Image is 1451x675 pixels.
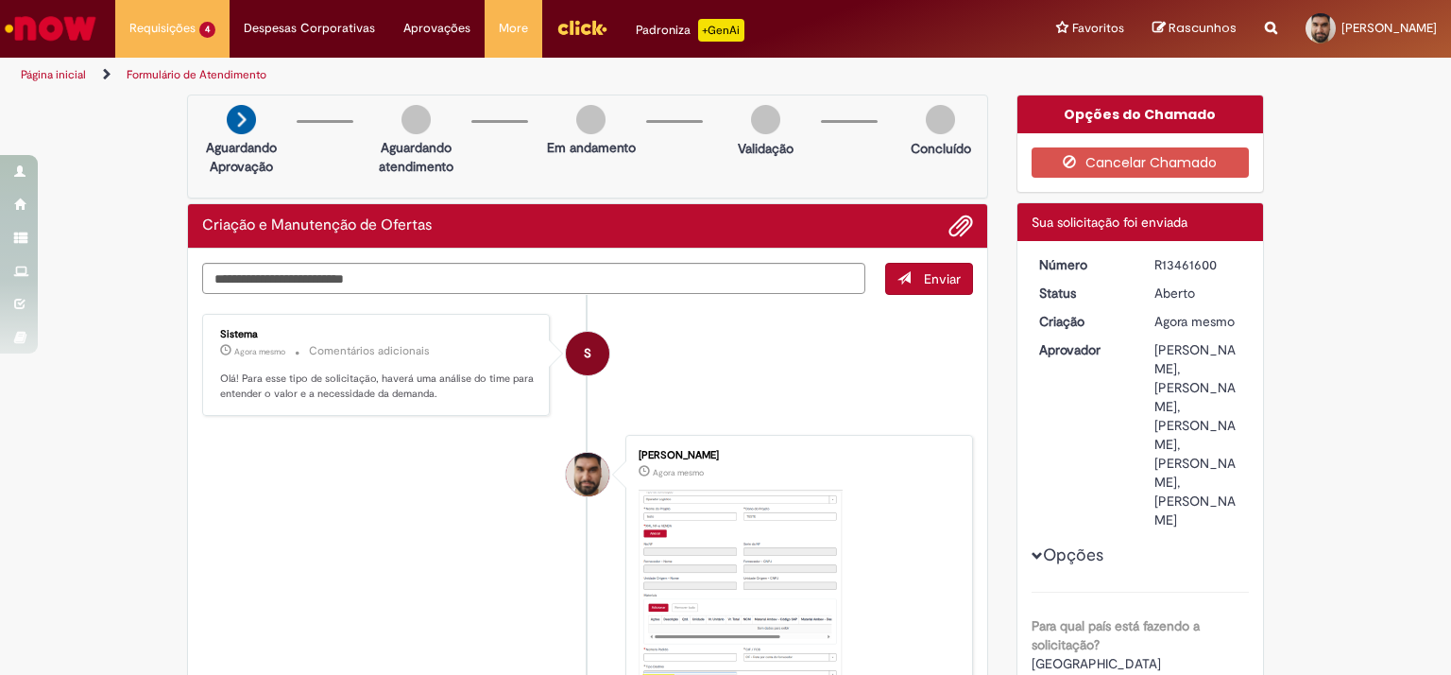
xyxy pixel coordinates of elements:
span: Agora mesmo [653,467,704,478]
p: Em andamento [547,138,636,157]
span: Sua solicitação foi enviada [1032,214,1187,231]
time: 29/08/2025 10:44:16 [653,467,704,478]
span: Agora mesmo [1154,313,1235,330]
p: Aguardando Aprovação [196,138,287,176]
div: System [566,332,609,375]
textarea: Digite sua mensagem aqui... [202,263,865,295]
div: Diego Pereira De Araujo [566,453,609,496]
h2: Criação e Manutenção de Ofertas Histórico de tíquete [202,217,432,234]
div: R13461600 [1154,255,1242,274]
dt: Aprovador [1025,340,1141,359]
div: Aberto [1154,284,1242,303]
img: img-circle-grey.png [401,105,431,134]
p: Olá! Para esse tipo de solicitação, haverá uma análise do time para entender o valor e a necessid... [220,372,535,401]
dt: Número [1025,255,1141,274]
ul: Trilhas de página [14,58,953,93]
div: [PERSON_NAME], [PERSON_NAME], [PERSON_NAME], [PERSON_NAME], [PERSON_NAME] [1154,340,1242,529]
img: arrow-next.png [227,105,256,134]
span: [PERSON_NAME] [1341,20,1437,36]
img: click_logo_yellow_360x200.png [556,13,607,42]
img: img-circle-grey.png [576,105,606,134]
time: 29/08/2025 10:44:20 [1154,313,1235,330]
span: Favoritos [1072,19,1124,38]
div: Padroniza [636,19,744,42]
span: Enviar [924,270,961,287]
span: Agora mesmo [234,346,285,357]
span: Requisições [129,19,196,38]
dt: Criação [1025,312,1141,331]
div: [PERSON_NAME] [639,450,953,461]
span: [GEOGRAPHIC_DATA] [1032,655,1161,672]
img: img-circle-grey.png [751,105,780,134]
span: Despesas Corporativas [244,19,375,38]
span: S [584,331,591,376]
button: Cancelar Chamado [1032,147,1250,178]
p: +GenAi [698,19,744,42]
b: Para qual país está fazendo a solicitação? [1032,617,1200,653]
div: Opções do Chamado [1017,95,1264,133]
button: Adicionar anexos [948,214,973,238]
p: Aguardando atendimento [370,138,462,176]
a: Página inicial [21,67,86,82]
span: Rascunhos [1169,19,1237,37]
dt: Status [1025,284,1141,303]
img: ServiceNow [2,9,99,47]
small: Comentários adicionais [309,343,430,359]
p: Concluído [911,139,971,158]
span: More [499,19,528,38]
time: 29/08/2025 10:44:25 [234,346,285,357]
button: Enviar [885,263,973,295]
span: Aprovações [403,19,470,38]
div: Sistema [220,329,535,340]
a: Formulário de Atendimento [127,67,266,82]
div: 29/08/2025 10:44:20 [1154,312,1242,331]
a: Rascunhos [1152,20,1237,38]
p: Validação [738,139,794,158]
img: img-circle-grey.png [926,105,955,134]
span: 4 [199,22,215,38]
